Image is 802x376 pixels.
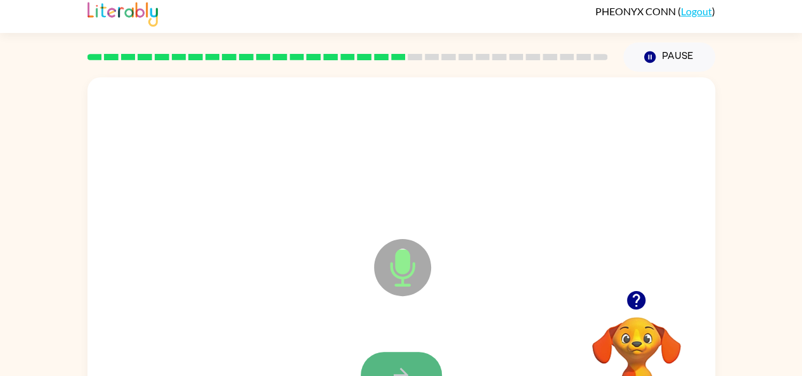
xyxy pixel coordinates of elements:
[623,42,715,72] button: Pause
[681,5,712,17] a: Logout
[595,5,678,17] span: PHEONYX CONN
[595,5,715,17] div: ( )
